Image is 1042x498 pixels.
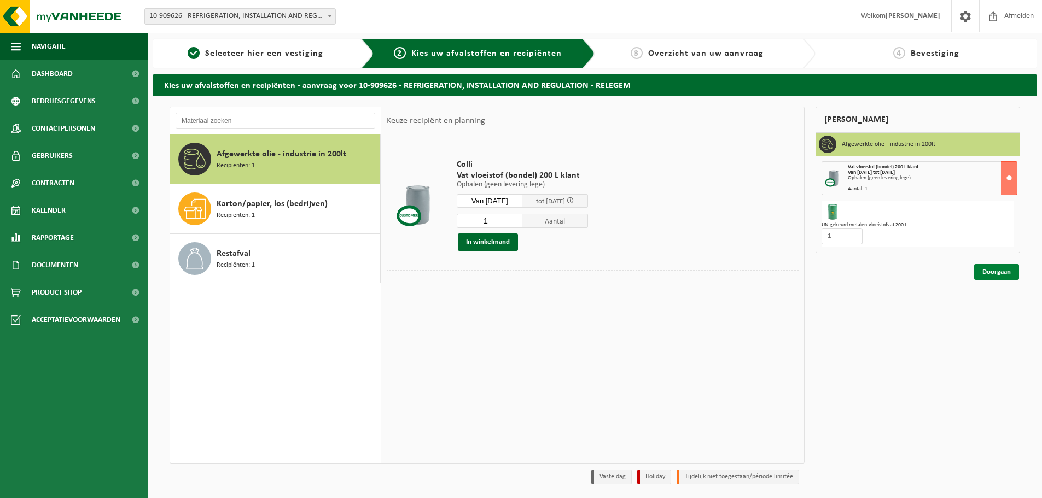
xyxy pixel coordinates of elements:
[637,470,671,484] li: Holiday
[536,198,565,205] span: tot [DATE]
[842,136,935,153] h3: Afgewerkte olie - industrie in 200lt
[911,49,959,58] span: Bevestiging
[188,47,200,59] span: 1
[32,115,95,142] span: Contactpersonen
[394,47,406,59] span: 2
[522,214,588,228] span: Aantal
[848,186,1017,192] div: Aantal: 1
[411,49,562,58] span: Kies uw afvalstoffen en recipiënten
[648,49,764,58] span: Overzicht van uw aanvraag
[457,170,588,181] span: Vat vloeistof (bondel) 200 L klant
[631,47,643,59] span: 3
[32,169,74,197] span: Contracten
[457,159,588,170] span: Colli
[32,251,78,279] span: Documenten
[217,260,255,271] span: Recipiënten: 1
[153,74,1037,95] h2: Kies uw afvalstoffen en recipiënten - aanvraag voor 10-909626 - REFRIGERATION, INSTALLATION AND R...
[591,470,632,484] li: Vaste dag
[159,47,352,60] a: 1Selecteer hier een vestiging
[217,161,255,171] span: Recipiënten: 1
[32,142,73,169] span: Gebruikers
[886,12,940,20] strong: [PERSON_NAME]
[144,8,336,25] span: 10-909626 - REFRIGERATION, INSTALLATION AND REGULATION - RELEGEM
[677,470,799,484] li: Tijdelijk niet toegestaan/période limitée
[170,184,381,234] button: Karton/papier, los (bedrijven) Recipiënten: 1
[32,279,82,306] span: Product Shop
[32,60,73,87] span: Dashboard
[848,169,895,175] strong: Van [DATE] tot [DATE]
[848,175,1017,181] div: Ophalen (geen levering lege)
[974,264,1019,280] a: Doorgaan
[816,107,1020,133] div: [PERSON_NAME]
[457,194,522,208] input: Selecteer datum
[170,234,381,283] button: Restafval Recipiënten: 1
[381,107,491,134] div: Keuze recipiënt en planning
[822,222,1014,228] div: UN-gekeurd metalen-vloeistofvat 200 L
[458,233,518,251] button: In winkelmand
[32,306,120,333] span: Acceptatievoorwaarden
[205,49,323,58] span: Selecteer hier een vestiging
[217,148,346,161] span: Afgewerkte olie - industrie in 200lt
[457,181,588,189] p: Ophalen (geen levering lege)
[848,164,918,170] span: Vat vloeistof (bondel) 200 L klant
[176,113,375,129] input: Materiaal zoeken
[824,203,842,221] img: 01-000240
[217,247,251,260] span: Restafval
[145,9,335,24] span: 10-909626 - REFRIGERATION, INSTALLATION AND REGULATION - RELEGEM
[32,33,66,60] span: Navigatie
[893,47,905,59] span: 4
[170,134,381,184] button: Afgewerkte olie - industrie in 200lt Recipiënten: 1
[32,224,74,251] span: Rapportage
[217,197,328,210] span: Karton/papier, los (bedrijven)
[32,197,66,224] span: Kalender
[217,210,255,221] span: Recipiënten: 1
[32,87,96,115] span: Bedrijfsgegevens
